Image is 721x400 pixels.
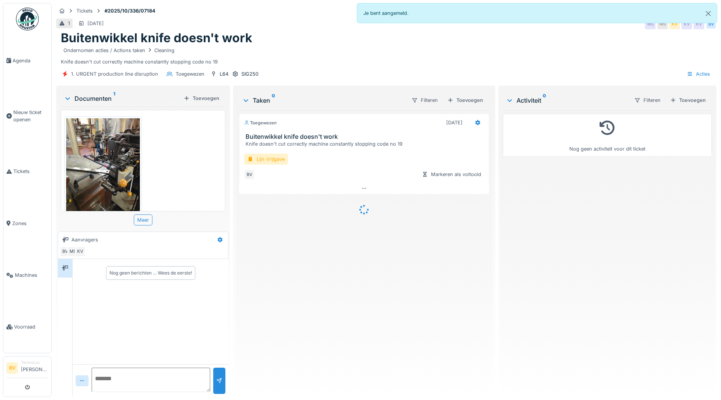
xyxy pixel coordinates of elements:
div: Tickets [76,7,93,14]
li: [PERSON_NAME] [21,360,48,376]
div: 1. URGENT production line disruption [71,70,158,78]
div: Acties [683,68,713,79]
sup: 1 [113,94,115,103]
div: 1 [68,20,70,27]
div: Toegewezen [244,120,277,126]
div: KV [681,19,692,29]
div: Toevoegen [667,95,709,105]
h3: Buitenwikkel knife doesn't work [246,133,486,140]
span: Tickets [13,168,48,175]
span: Agenda [13,57,48,64]
div: MS [67,246,78,257]
div: Activiteit [506,96,628,105]
div: KV [75,246,86,257]
div: Technicus [21,360,48,365]
a: Zones [3,197,51,249]
div: Knife doesn't cut correctly machine constantly stopping code no 19 [246,140,486,148]
img: dsid7lahzdyuofdyhmrjgtsyurmu [66,118,140,216]
div: KV [694,19,704,29]
div: Toevoegen [181,93,222,103]
div: [DATE] [446,119,463,126]
div: [DATE] [87,20,104,27]
div: Aanvragers [71,236,98,243]
div: KV [669,19,680,29]
div: Toegewezen [176,70,204,78]
div: Documenten [64,94,181,103]
span: Voorraad [14,323,48,330]
div: Knife doesn't cut correctly machine constantly stopping code no 19 [61,46,712,65]
a: Voorraad [3,301,51,353]
div: SIG250 [241,70,258,78]
div: Toevoegen [444,95,486,105]
div: MS [657,19,668,29]
span: Zones [12,220,48,227]
div: Nog geen activiteit voor dit ticket [508,117,707,152]
div: Meer [134,214,152,225]
div: Nog geen berichten … Wees de eerste! [109,270,192,276]
div: BV [60,246,70,257]
div: Lijn Vrijgave [244,154,288,165]
div: Taken [242,96,405,105]
span: Machines [15,271,48,279]
div: L64 [220,70,228,78]
div: BV [706,19,716,29]
a: Nieuw ticket openen [3,86,51,146]
img: Badge_color-CXgf-gQk.svg [16,8,39,30]
a: Machines [3,249,51,301]
div: Filteren [631,95,664,106]
li: BV [6,362,18,374]
sup: 0 [272,96,275,105]
strong: #2025/10/336/07184 [101,7,158,14]
a: Tickets [3,146,51,197]
span: Nieuw ticket openen [13,109,48,123]
a: BV Technicus[PERSON_NAME] [6,360,48,378]
a: Agenda [3,35,51,86]
button: Close [700,3,717,24]
sup: 0 [543,96,546,105]
div: Ondernomen acties / Actions taken Cleaning [63,47,174,54]
div: Markeren als voltooid [419,169,484,179]
div: BV [244,169,255,180]
div: Filteren [408,95,441,106]
div: MS [645,19,656,29]
div: Je bent aangemeld. [357,3,718,23]
h1: Buitenwikkel knife doesn't work [61,31,252,45]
